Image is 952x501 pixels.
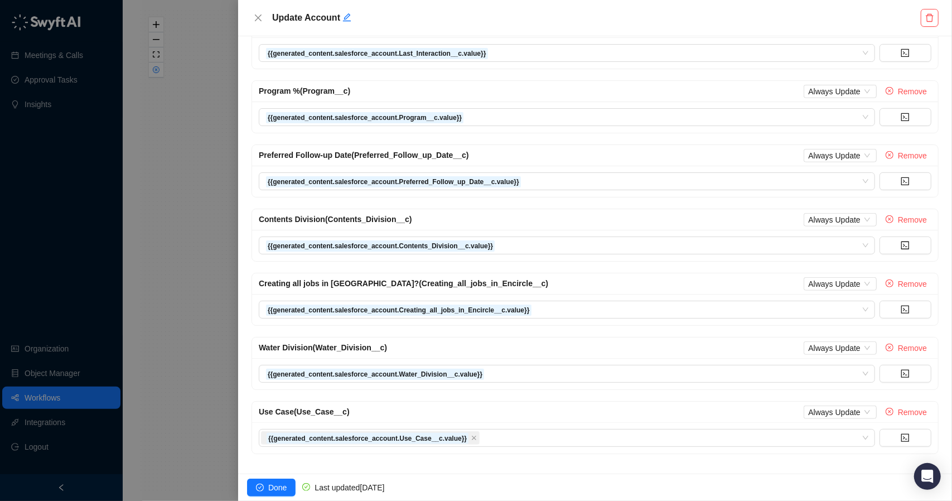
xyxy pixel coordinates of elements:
span: Always Update [808,150,872,162]
h5: Update Account [272,11,918,25]
button: Remove [881,277,931,291]
span: Creating all jobs in [GEOGRAPHIC_DATA]? (Creating_all_jobs_in_Encircle__c) [259,279,548,288]
strong: {{generated_content.salesforce_account.Use_Case__c.value}} [268,435,467,442]
span: code [901,241,910,250]
span: code [901,113,910,122]
span: Program % (Program__c) [259,86,350,95]
div: Open Intercom Messenger [914,463,941,490]
button: Done [247,479,296,497]
span: code [901,49,910,57]
span: Last updated [DATE] [315,483,384,492]
span: close-circle [886,151,893,159]
button: Edit [342,11,351,25]
span: Always Update [808,85,872,98]
span: code [901,369,910,378]
span: close-circle [886,344,893,351]
span: delete [925,13,934,22]
span: Always Update [808,214,872,226]
button: Remove [881,85,931,98]
strong: {{generated_content.salesforce_account.Program__c.value}} [268,114,462,122]
span: Preferred Follow-up Date (Preferred_Follow_up_Date__c) [259,151,469,160]
span: close-circle [886,215,893,223]
span: close-circle [886,87,893,95]
span: Remove [898,406,927,418]
span: edit [342,13,351,22]
span: Remove [898,150,927,162]
span: Use Case (Use_Case__c) [259,407,350,416]
span: Always Update [808,406,872,418]
strong: {{generated_content.salesforce_account.Preferred_Follow_up_Date__c.value}} [268,178,519,186]
button: Remove [881,149,931,162]
span: Remove [898,214,927,226]
span: Water Division (Water_Division__c) [259,343,387,352]
strong: {{generated_content.salesforce_account.Last_Interaction__c.value}} [268,50,486,57]
span: close-circle [886,408,893,416]
span: Done [268,481,287,494]
span: close [254,13,263,22]
span: code [901,433,910,442]
span: code [901,305,910,314]
span: close-circle [886,280,893,287]
button: Remove [881,213,931,227]
span: Contents Division (Contents_Division__c) [259,215,412,224]
strong: {{generated_content.salesforce_account.Contents_Division__c.value}} [268,242,493,250]
span: Remove [898,342,927,354]
span: check-circle [302,483,310,491]
span: Remove [898,85,927,98]
button: Remove [881,341,931,355]
span: code [901,177,910,186]
span: Remove [898,278,927,290]
span: Always Update [808,278,872,290]
button: Remove [881,406,931,419]
strong: {{generated_content.salesforce_account.Creating_all_jobs_in_Encircle__c.value}} [268,306,530,314]
strong: {{generated_content.salesforce_account.Water_Division__c.value}} [268,370,482,378]
span: close [471,435,477,441]
span: check-circle [256,484,264,492]
button: Close [252,11,265,25]
span: Always Update [808,342,872,354]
